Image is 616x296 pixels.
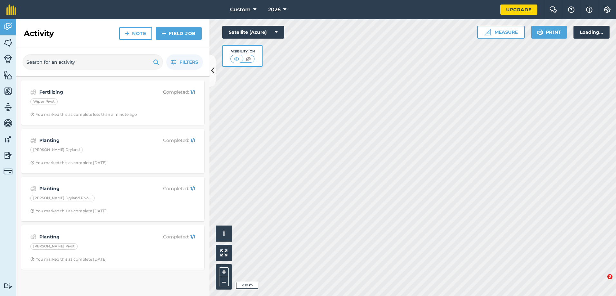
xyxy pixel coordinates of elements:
img: svg+xml;base64,PD94bWwgdmVyc2lvbj0iMS4wIiBlbmNvZGluZz0idXRmLTgiPz4KPCEtLSBHZW5lcmF0b3I6IEFkb2JlIE... [4,134,13,144]
button: – [219,277,229,286]
img: Four arrows, one pointing top left, one top right, one bottom right and the last bottom left [220,249,227,256]
strong: Planting [39,137,141,144]
img: fieldmargin Logo [6,5,16,15]
div: You marked this as complete less than a minute ago [30,112,137,117]
img: svg+xml;base64,PD94bWwgdmVyc2lvbj0iMS4wIiBlbmNvZGluZz0idXRmLTgiPz4KPCEtLSBHZW5lcmF0b3I6IEFkb2JlIE... [4,283,13,289]
div: [PERSON_NAME] Dryland Pivot Corner [30,195,95,201]
input: Search for an activity [23,54,163,70]
img: svg+xml;base64,PHN2ZyB4bWxucz0iaHR0cDovL3d3dy53My5vcmcvMjAwMC9zdmciIHdpZHRoPSIxOSIgaGVpZ2h0PSIyNC... [537,28,543,36]
button: Satellite (Azure) [222,26,284,39]
img: Clock with arrow pointing clockwise [30,161,34,165]
span: i [223,229,225,237]
img: A question mark icon [567,6,575,13]
div: [PERSON_NAME] Pivot [30,243,78,250]
strong: 1 / 1 [190,234,195,240]
img: svg+xml;base64,PD94bWwgdmVyc2lvbj0iMS4wIiBlbmNvZGluZz0idXRmLTgiPz4KPCEtLSBHZW5lcmF0b3I6IEFkb2JlIE... [4,118,13,128]
button: Measure [477,26,525,39]
span: Filters [179,59,198,66]
p: Completed : [144,185,195,192]
a: PlantingCompleted: 1/1[PERSON_NAME] Dryland Pivot CornerClock with arrow pointing clockwiseYou ma... [25,181,200,217]
iframe: Intercom live chat [594,274,610,290]
img: svg+xml;base64,PHN2ZyB4bWxucz0iaHR0cDovL3d3dy53My5vcmcvMjAwMC9zdmciIHdpZHRoPSI1NiIgaGVpZ2h0PSI2MC... [4,38,13,48]
div: Visibility: On [230,49,255,54]
h2: Activity [24,28,54,39]
a: Upgrade [500,5,537,15]
img: svg+xml;base64,PHN2ZyB4bWxucz0iaHR0cDovL3d3dy53My5vcmcvMjAwMC9zdmciIHdpZHRoPSIxOSIgaGVpZ2h0PSIyNC... [153,58,159,66]
strong: Planting [39,233,141,240]
img: svg+xml;base64,PHN2ZyB4bWxucz0iaHR0cDovL3d3dy53My5vcmcvMjAwMC9zdmciIHdpZHRoPSI1NiIgaGVpZ2h0PSI2MC... [4,86,13,96]
img: svg+xml;base64,PHN2ZyB4bWxucz0iaHR0cDovL3d3dy53My5vcmcvMjAwMC9zdmciIHdpZHRoPSIxNyIgaGVpZ2h0PSIxNy... [586,6,592,14]
img: svg+xml;base64,PHN2ZyB4bWxucz0iaHR0cDovL3d3dy53My5vcmcvMjAwMC9zdmciIHdpZHRoPSI1MCIgaGVpZ2h0PSI0MC... [233,56,241,62]
div: You marked this as complete [DATE] [30,257,107,262]
img: Ruler icon [484,29,491,35]
img: Clock with arrow pointing clockwise [30,257,34,261]
div: Loading... [573,26,610,39]
img: svg+xml;base64,PD94bWwgdmVyc2lvbj0iMS4wIiBlbmNvZGluZz0idXRmLTgiPz4KPCEtLSBHZW5lcmF0b3I6IEFkb2JlIE... [4,54,13,63]
div: You marked this as complete [DATE] [30,160,107,165]
img: svg+xml;base64,PHN2ZyB4bWxucz0iaHR0cDovL3d3dy53My5vcmcvMjAwMC9zdmciIHdpZHRoPSI1NiIgaGVpZ2h0PSI2MC... [4,70,13,80]
img: svg+xml;base64,PHN2ZyB4bWxucz0iaHR0cDovL3d3dy53My5vcmcvMjAwMC9zdmciIHdpZHRoPSIxNCIgaGVpZ2h0PSIyNC... [162,30,166,37]
button: + [219,267,229,277]
div: [PERSON_NAME] Dryland [30,147,83,153]
img: svg+xml;base64,PD94bWwgdmVyc2lvbj0iMS4wIiBlbmNvZGluZz0idXRmLTgiPz4KPCEtLSBHZW5lcmF0b3I6IEFkb2JlIE... [30,233,36,241]
img: svg+xml;base64,PD94bWwgdmVyc2lvbj0iMS4wIiBlbmNvZGluZz0idXRmLTgiPz4KPCEtLSBHZW5lcmF0b3I6IEFkb2JlIE... [4,22,13,32]
img: svg+xml;base64,PD94bWwgdmVyc2lvbj0iMS4wIiBlbmNvZGluZz0idXRmLTgiPz4KPCEtLSBHZW5lcmF0b3I6IEFkb2JlIE... [30,88,36,96]
a: PlantingCompleted: 1/1[PERSON_NAME] PivotClock with arrow pointing clockwiseYou marked this as co... [25,229,200,266]
a: FertilizingCompleted: 1/1Wiper PivotClock with arrow pointing clockwiseYou marked this as complet... [25,84,200,121]
img: Two speech bubbles overlapping with the left bubble in the forefront [549,6,557,13]
img: svg+xml;base64,PD94bWwgdmVyc2lvbj0iMS4wIiBlbmNvZGluZz0idXRmLTgiPz4KPCEtLSBHZW5lcmF0b3I6IEFkb2JlIE... [30,136,36,144]
div: You marked this as complete [DATE] [30,208,107,214]
img: svg+xml;base64,PD94bWwgdmVyc2lvbj0iMS4wIiBlbmNvZGluZz0idXRmLTgiPz4KPCEtLSBHZW5lcmF0b3I6IEFkb2JlIE... [4,151,13,160]
img: A cog icon [603,6,611,13]
img: Clock with arrow pointing clockwise [30,112,34,116]
a: PlantingCompleted: 1/1[PERSON_NAME] DrylandClock with arrow pointing clockwiseYou marked this as ... [25,133,200,169]
strong: Fertilizing [39,88,141,96]
p: Completed : [144,137,195,144]
button: i [216,226,232,242]
img: svg+xml;base64,PD94bWwgdmVyc2lvbj0iMS4wIiBlbmNvZGluZz0idXRmLTgiPz4KPCEtLSBHZW5lcmF0b3I6IEFkb2JlIE... [4,102,13,112]
img: svg+xml;base64,PD94bWwgdmVyc2lvbj0iMS4wIiBlbmNvZGluZz0idXRmLTgiPz4KPCEtLSBHZW5lcmF0b3I6IEFkb2JlIE... [30,185,36,192]
strong: 1 / 1 [190,137,195,143]
a: Field Job [156,27,202,40]
div: Wiper Pivot [30,98,58,105]
strong: 1 / 1 [190,89,195,95]
span: Custom [230,6,251,14]
img: svg+xml;base64,PHN2ZyB4bWxucz0iaHR0cDovL3d3dy53My5vcmcvMjAwMC9zdmciIHdpZHRoPSI1MCIgaGVpZ2h0PSI0MC... [244,56,252,62]
img: Clock with arrow pointing clockwise [30,209,34,213]
img: svg+xml;base64,PHN2ZyB4bWxucz0iaHR0cDovL3d3dy53My5vcmcvMjAwMC9zdmciIHdpZHRoPSIxNCIgaGVpZ2h0PSIyNC... [125,30,130,37]
strong: Planting [39,185,141,192]
a: Note [119,27,152,40]
img: svg+xml;base64,PD94bWwgdmVyc2lvbj0iMS4wIiBlbmNvZGluZz0idXRmLTgiPz4KPCEtLSBHZW5lcmF0b3I6IEFkb2JlIE... [4,167,13,176]
button: Filters [166,54,203,70]
button: Print [531,26,567,39]
strong: 1 / 1 [190,186,195,191]
span: 3 [607,274,612,279]
p: Completed : [144,233,195,240]
p: Completed : [144,88,195,96]
span: 2026 [268,6,281,14]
